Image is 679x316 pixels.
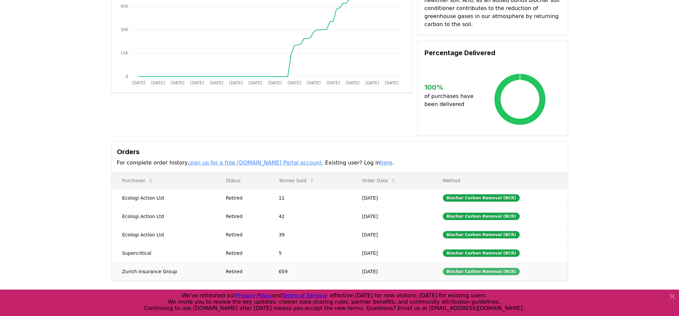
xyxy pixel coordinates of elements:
[307,81,321,85] tspan: [DATE]
[117,159,562,167] p: For complete order history, . Existing user? Log in .
[346,81,359,85] tspan: [DATE]
[351,189,432,207] td: [DATE]
[351,225,432,244] td: [DATE]
[268,207,351,225] td: 42
[112,189,215,207] td: Ecologi Action Ltd
[189,160,322,166] a: sign up for a free [DOMAIN_NAME] Portal account
[112,262,215,281] td: Zurich Insurance Group
[190,81,204,85] tspan: [DATE]
[273,174,320,187] button: Tonnes Sold
[112,244,215,262] td: Supercritical
[365,81,379,85] tspan: [DATE]
[443,231,520,238] div: Biochar Carbon Removal (BCR)
[287,81,301,85] tspan: [DATE]
[268,81,282,85] tspan: [DATE]
[117,174,159,187] button: Purchaser
[132,81,145,85] tspan: [DATE]
[226,231,263,238] div: Retired
[443,194,520,202] div: Biochar Carbon Removal (BCR)
[438,177,562,184] p: Method
[443,213,520,220] div: Biochar Carbon Removal (BCR)
[351,262,432,281] td: [DATE]
[248,81,262,85] tspan: [DATE]
[268,225,351,244] td: 39
[326,81,340,85] tspan: [DATE]
[425,82,479,92] h3: 100 %
[443,249,520,257] div: Biochar Carbon Removal (BCR)
[112,207,215,225] td: Ecologi Action Ltd
[120,4,128,9] tspan: 45K
[226,213,263,220] div: Retired
[229,81,243,85] tspan: [DATE]
[126,74,128,79] tspan: 0
[112,225,215,244] td: Ecologi Action Ltd
[268,189,351,207] td: 11
[268,262,351,281] td: 659
[443,268,520,275] div: Biochar Carbon Removal (BCR)
[226,250,263,256] div: Retired
[117,147,562,157] h3: Orders
[380,160,392,166] a: here
[209,81,223,85] tspan: [DATE]
[351,244,432,262] td: [DATE]
[226,268,263,275] div: Retired
[385,81,398,85] tspan: [DATE]
[151,81,165,85] tspan: [DATE]
[425,92,479,108] p: of purchases have been delivered
[120,51,128,56] tspan: 15K
[268,244,351,262] td: 5
[226,195,263,201] div: Retired
[220,177,263,184] p: Status
[171,81,184,85] tspan: [DATE]
[425,48,561,58] h3: Percentage Delivered
[351,207,432,225] td: [DATE]
[357,174,401,187] button: Order Date
[120,27,128,32] tspan: 30K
